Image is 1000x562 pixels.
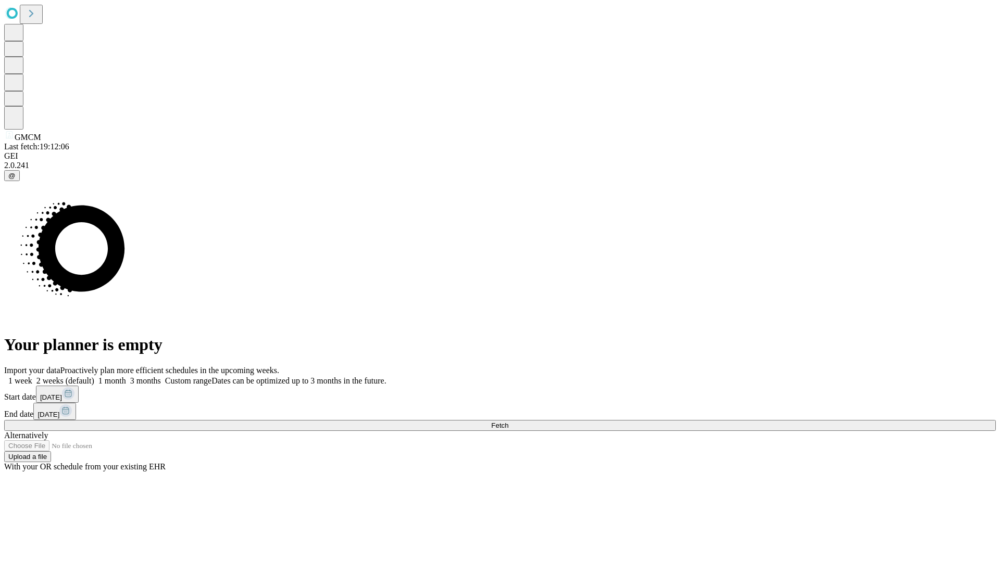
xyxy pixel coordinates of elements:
[211,376,386,385] span: Dates can be optimized up to 3 months in the future.
[8,172,16,180] span: @
[4,170,20,181] button: @
[4,431,48,440] span: Alternatively
[8,376,32,385] span: 1 week
[491,421,508,429] span: Fetch
[36,386,79,403] button: [DATE]
[4,451,51,462] button: Upload a file
[36,376,94,385] span: 2 weeks (default)
[4,161,996,170] div: 2.0.241
[4,420,996,431] button: Fetch
[4,366,60,375] span: Import your data
[40,393,62,401] span: [DATE]
[4,142,69,151] span: Last fetch: 19:12:06
[4,403,996,420] div: End date
[15,133,41,142] span: GMCM
[165,376,211,385] span: Custom range
[4,335,996,354] h1: Your planner is empty
[98,376,126,385] span: 1 month
[4,386,996,403] div: Start date
[37,411,59,418] span: [DATE]
[130,376,161,385] span: 3 months
[60,366,279,375] span: Proactively plan more efficient schedules in the upcoming weeks.
[4,151,996,161] div: GEI
[33,403,76,420] button: [DATE]
[4,462,166,471] span: With your OR schedule from your existing EHR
